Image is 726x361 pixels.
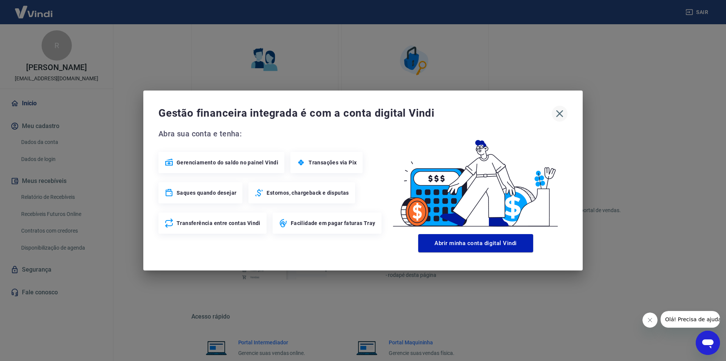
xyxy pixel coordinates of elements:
span: Abra sua conta e tenha: [158,128,384,140]
span: Facilidade em pagar faturas Tray [291,219,375,227]
span: Transações via Pix [309,159,357,166]
span: Gerenciamento do saldo no painel Vindi [177,159,278,166]
span: Saques quando desejar [177,189,236,197]
iframe: Fechar mensagem [642,313,658,328]
span: Gestão financeira integrada é com a conta digital Vindi [158,106,552,121]
img: Good Billing [384,128,568,231]
span: Olá! Precisa de ajuda? [5,5,64,11]
iframe: Botão para abrir a janela de mensagens [696,331,720,355]
span: Estornos, chargeback e disputas [267,189,349,197]
button: Abrir minha conta digital Vindi [418,234,533,252]
iframe: Mensagem da empresa [661,311,720,328]
span: Transferência entre contas Vindi [177,219,261,227]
